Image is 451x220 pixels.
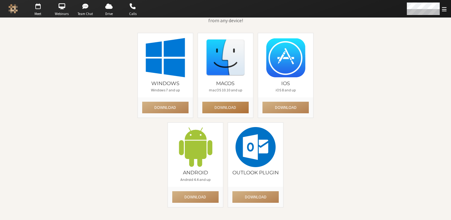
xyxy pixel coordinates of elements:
[27,11,49,17] span: Meet
[202,81,249,86] h4: macOS
[175,127,215,167] img: [object Object]
[142,87,189,93] p: Windows 7 and up
[262,102,309,113] button: Download
[122,11,144,17] span: Calls
[172,170,219,176] h4: Android
[266,38,306,78] img: [object Object]
[142,81,189,86] h4: Windows
[232,191,279,203] button: Download
[202,87,249,93] p: macOS 10.10 and up
[205,38,246,78] img: [object Object]
[262,81,309,86] h4: iOS
[98,11,120,17] span: Drive
[172,191,219,203] button: Download
[236,127,276,167] img: [object Object]
[232,170,279,176] h4: Outlook plugin
[75,11,96,17] span: Team Chat
[202,102,249,113] button: Download
[262,87,309,93] p: iOS 8 and up
[142,102,189,113] button: Download
[51,11,73,17] span: Webinars
[145,38,185,78] img: [object Object]
[172,177,219,182] p: Android 4.4 and up
[8,4,18,13] img: Iotum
